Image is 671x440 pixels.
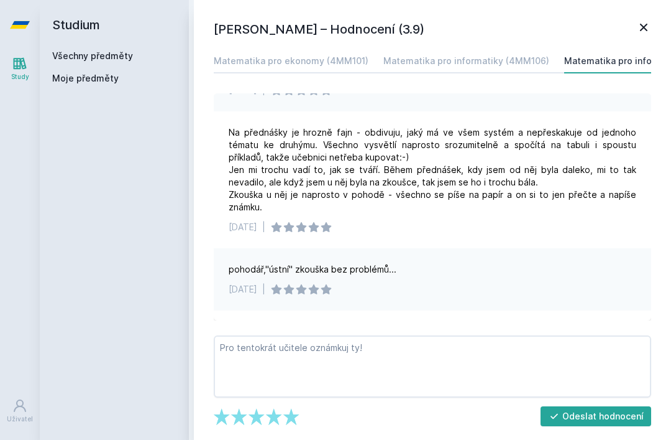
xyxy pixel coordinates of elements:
[2,50,37,88] a: Study
[229,221,257,233] div: [DATE]
[52,72,119,85] span: Moje předměty
[229,126,636,213] div: Na přednášky je hrozně fajn - obdivuju, jaký má ve všem systém a nepřeskakuje od jednoho tématu k...
[11,72,29,82] div: Study
[262,221,265,233] div: |
[7,414,33,424] div: Uživatel
[52,50,133,61] a: Všechny předměty
[2,392,37,430] a: Uživatel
